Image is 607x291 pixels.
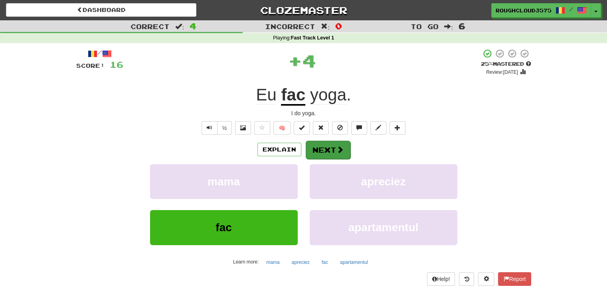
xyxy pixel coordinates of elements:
[110,59,123,69] span: 16
[254,121,270,135] button: Favorite sentence (alt+f)
[273,121,291,135] button: 🧠
[317,256,332,268] button: fac
[76,62,105,69] span: Score:
[321,23,330,30] span: :
[332,121,348,135] button: Ignore sentence (alt+i)
[217,121,232,135] button: ½
[200,121,232,135] div: Text-to-speech controls
[130,22,170,30] span: Correct
[313,121,329,135] button: Reset to 0% Mastered (alt+r)
[370,121,386,135] button: Edit sentence (alt+d)
[390,121,405,135] button: Add to collection (alt+a)
[294,121,310,135] button: Set this sentence to 100% Mastered (alt+m)
[202,121,217,135] button: Play sentence audio (ctl+space)
[335,21,342,31] span: 0
[6,3,196,17] a: Dashboard
[486,69,518,75] small: Review: [DATE]
[491,3,591,18] a: RoughCloud3575 /
[281,85,305,106] u: fac
[481,61,531,68] div: Mastered
[310,85,346,104] span: yoga
[175,23,184,30] span: :
[498,272,531,286] button: Report
[496,7,552,14] span: RoughCloud3575
[190,21,196,31] span: 4
[310,210,457,245] button: apartamentul
[257,143,301,156] button: Explain
[361,175,405,188] span: apreciez
[150,164,298,199] button: mama
[306,141,350,159] button: Next
[262,256,284,268] button: mama
[256,85,276,104] span: Eu
[481,61,493,67] span: 25 %
[265,22,315,30] span: Incorrect
[411,22,439,30] span: To go
[302,51,316,71] span: 4
[444,23,453,30] span: :
[233,259,259,265] small: Learn more:
[336,256,372,268] button: apartamentul
[351,121,367,135] button: Discuss sentence (alt+u)
[208,3,399,17] a: Clozemaster
[287,256,314,268] button: apreciez
[459,21,465,31] span: 6
[427,272,455,286] button: Help!
[291,35,334,41] strong: Fast Track Level 1
[216,221,231,234] span: fac
[288,49,302,73] span: +
[459,272,474,286] button: Round history (alt+y)
[208,175,240,188] span: mama
[348,221,419,234] span: apartamentul
[150,210,298,245] button: fac
[310,164,457,199] button: apreciez
[235,121,251,135] button: Show image (alt+x)
[305,85,351,104] span: .
[76,109,531,117] div: I do yoga.
[569,6,573,12] span: /
[76,49,123,59] div: /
